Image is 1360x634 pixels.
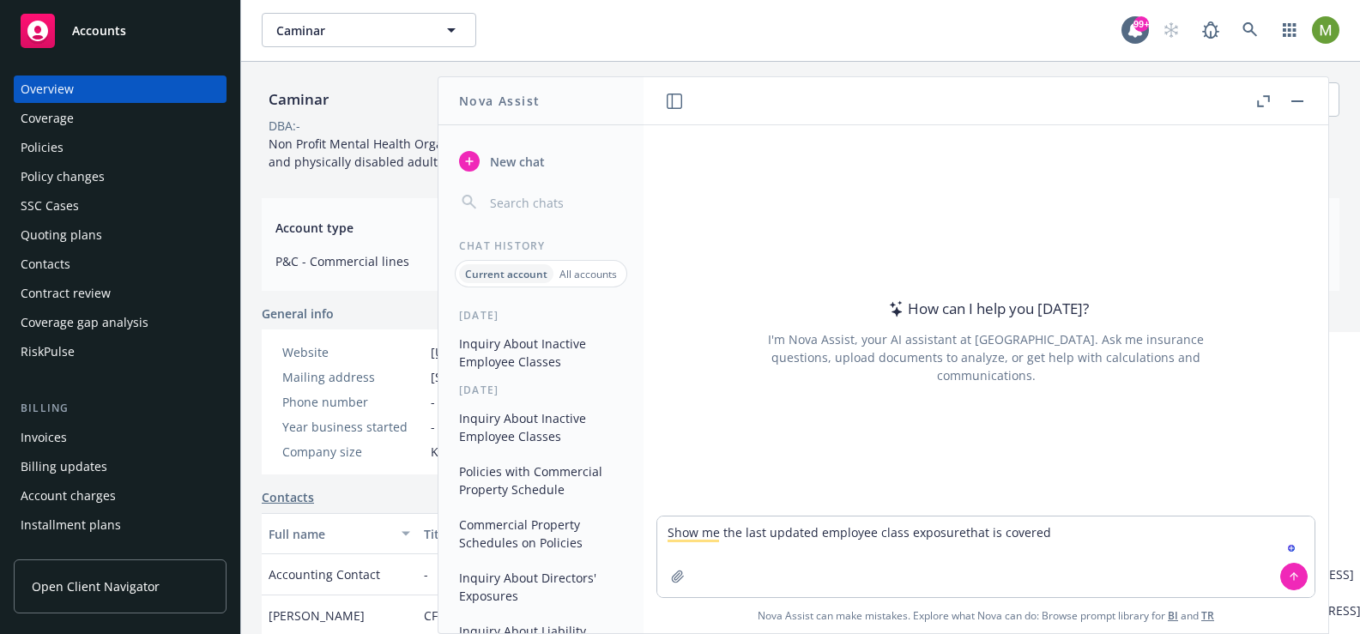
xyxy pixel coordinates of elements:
[269,607,365,625] span: [PERSON_NAME]
[14,163,227,190] a: Policy changes
[14,7,227,55] a: Accounts
[417,513,572,554] button: Title
[657,516,1315,597] textarea: To enrich screen reader interactions, please activate Accessibility in Grammarly extension settings
[1233,13,1267,47] a: Search
[1154,13,1188,47] a: Start snowing
[269,525,391,543] div: Full name
[1312,16,1339,44] img: photo
[21,482,116,510] div: Account charges
[424,607,447,625] span: CFO
[21,163,105,190] div: Policy changes
[431,368,540,386] span: [STREET_ADDRESS]
[459,92,540,110] h1: Nova Assist
[424,565,428,583] span: -
[282,343,424,361] div: Website
[1133,16,1149,32] div: 99+
[21,105,74,132] div: Coverage
[276,21,425,39] span: Caminar
[431,443,451,461] span: Key
[1194,13,1228,47] a: Report a Bug
[21,309,148,336] div: Coverage gap analysis
[14,400,227,417] div: Billing
[282,418,424,436] div: Year business started
[14,424,227,451] a: Invoices
[438,308,644,323] div: [DATE]
[14,251,227,278] a: Contacts
[424,525,547,543] div: Title
[14,105,227,132] a: Coverage
[452,146,630,177] button: New chat
[21,251,70,278] div: Contacts
[1168,608,1178,623] a: BI
[21,280,111,307] div: Contract review
[282,368,424,386] div: Mailing address
[1201,608,1214,623] a: TR
[14,309,227,336] a: Coverage gap analysis
[1272,13,1307,47] a: Switch app
[14,221,227,249] a: Quoting plans
[14,482,227,510] a: Account charges
[650,598,1321,633] span: Nova Assist can make mistakes. Explore what Nova can do: Browse prompt library for and
[14,511,227,539] a: Installment plans
[282,393,424,411] div: Phone number
[262,305,334,323] span: General info
[431,418,435,436] span: -
[465,267,547,281] p: Current account
[14,75,227,103] a: Overview
[21,192,79,220] div: SSC Cases
[487,190,623,214] input: Search chats
[72,24,126,38] span: Accounts
[21,134,63,161] div: Policies
[452,564,630,610] button: Inquiry About Directors' Exposures
[431,344,560,360] a: [URL][DOMAIN_NAME]
[282,443,424,461] div: Company size
[269,136,1011,170] span: Non Profit Mental Health Organization- [DOMAIN_NAME]. 98% Gov't Funded- See attached spreadsheet ...
[438,383,644,397] div: [DATE]
[559,267,617,281] p: All accounts
[14,453,227,480] a: Billing updates
[21,75,74,103] div: Overview
[32,577,160,595] span: Open Client Navigator
[269,565,380,583] span: Accounting Contact
[452,510,630,557] button: Commercial Property Schedules on Policies
[452,457,630,504] button: Policies with Commercial Property Schedule
[452,329,630,376] button: Inquiry About Inactive Employee Classes
[269,117,300,135] div: DBA: -
[487,153,545,171] span: New chat
[262,488,314,506] a: Contacts
[745,330,1227,384] div: I'm Nova Assist, your AI assistant at [GEOGRAPHIC_DATA]. Ask me insurance questions, upload docum...
[21,453,107,480] div: Billing updates
[262,13,476,47] button: Caminar
[21,424,67,451] div: Invoices
[14,134,227,161] a: Policies
[275,219,452,237] span: Account type
[21,511,121,539] div: Installment plans
[21,221,102,249] div: Quoting plans
[14,280,227,307] a: Contract review
[431,393,435,411] span: -
[452,404,630,450] button: Inquiry About Inactive Employee Classes
[438,239,644,253] div: Chat History
[262,88,335,111] div: Caminar
[275,252,452,270] span: P&C - Commercial lines
[14,192,227,220] a: SSC Cases
[14,338,227,365] a: RiskPulse
[884,298,1089,320] div: How can I help you [DATE]?
[21,338,75,365] div: RiskPulse
[262,513,417,554] button: Full name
